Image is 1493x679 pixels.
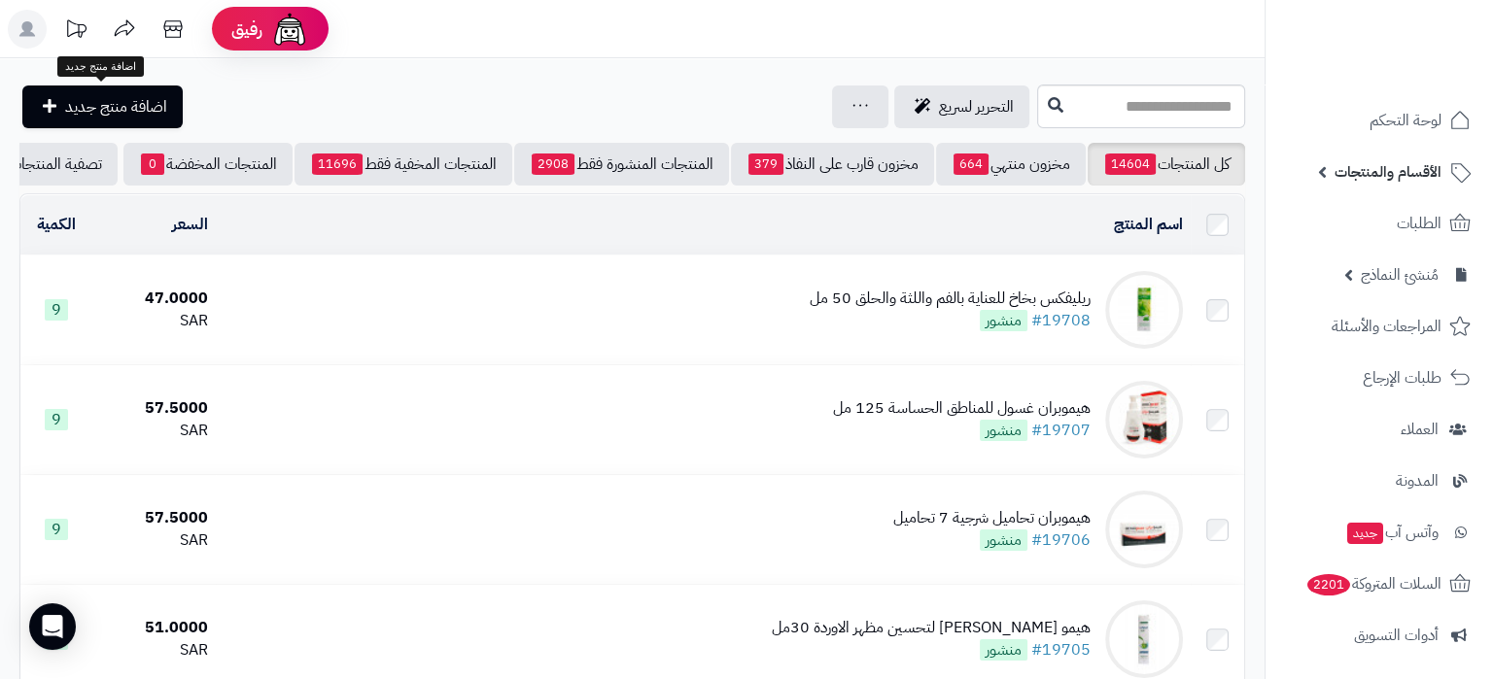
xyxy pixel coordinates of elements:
[1031,528,1091,552] a: #19706
[1277,303,1481,350] a: المراجعات والأسئلة
[65,95,167,119] span: اضافة منتج جديد
[810,288,1091,310] div: ريليفكس بخاخ للعناية بالفم واللثة والحلق 50 مل
[231,17,262,41] span: رفيق
[748,153,783,175] span: 379
[312,153,363,175] span: 11696
[141,153,164,175] span: 0
[123,143,293,186] a: المنتجات المخفضة0
[1031,309,1091,332] a: #19708
[1277,97,1481,144] a: لوحة التحكم
[52,10,100,53] a: تحديثات المنصة
[57,56,144,78] div: اضافة منتج جديد
[1397,210,1441,237] span: الطلبات
[100,529,209,552] div: SAR
[100,617,209,639] div: 51.0000
[1105,153,1156,175] span: 14604
[100,639,209,662] div: SAR
[1105,491,1183,568] img: هيموبران تحاميل شرجية 7 تحاميل
[980,529,1027,551] span: منشور
[1361,15,1475,55] img: logo-2.png
[270,10,309,49] img: ai-face.png
[980,420,1027,441] span: منشور
[22,85,183,128] a: اضافة منتج جديد
[954,153,989,175] span: 664
[100,420,209,442] div: SAR
[100,310,209,332] div: SAR
[1332,313,1441,340] span: المراجعات والأسئلة
[9,153,102,176] span: تصفية المنتجات
[1370,107,1441,134] span: لوحة التحكم
[172,213,208,236] a: السعر
[1363,364,1441,391] span: طلبات الإرجاع
[1345,519,1439,546] span: وآتس آب
[1347,523,1383,544] span: جديد
[1306,573,1352,595] span: 2201
[514,143,729,186] a: المنتجات المنشورة فقط2908
[1401,416,1439,443] span: العملاء
[100,397,209,420] div: 57.5000
[1105,271,1183,349] img: ريليفكس بخاخ للعناية بالفم واللثة والحلق 50 مل
[100,507,209,529] div: 57.5000
[731,143,934,186] a: مخزون قارب على النفاذ379
[1305,570,1441,597] span: السلات المتروكة
[1031,419,1091,442] a: #19707
[29,603,76,650] div: Open Intercom Messenger
[1277,612,1481,659] a: أدوات التسويق
[833,397,1091,420] div: هيموبران غسول للمناطق الحساسة 125 مل
[1277,458,1481,504] a: المدونة
[980,639,1027,661] span: منشور
[295,143,512,186] a: المنتجات المخفية فقط11696
[980,310,1027,331] span: منشور
[1396,467,1439,494] span: المدونة
[37,213,76,236] a: الكمية
[936,143,1086,186] a: مخزون منتهي664
[1361,261,1439,289] span: مُنشئ النماذج
[893,507,1091,529] div: هيموبران تحاميل شرجية 7 تحاميل
[1105,600,1183,678] img: هيمو كير كريم لتحسين مظهر الاوردة 30مل
[45,519,68,540] span: 9
[1354,622,1439,649] span: أدوات التسويق
[894,85,1029,128] a: التحرير لسريع
[45,409,68,430] span: 9
[939,95,1014,119] span: التحرير لسريع
[1277,355,1481,401] a: طلبات الإرجاع
[1088,143,1245,186] a: كل المنتجات14604
[45,299,68,321] span: 9
[1277,406,1481,453] a: العملاء
[100,288,209,310] div: 47.0000
[1277,560,1481,607] a: السلات المتروكة2201
[772,617,1091,639] div: هيمو [PERSON_NAME] لتحسين مظهر الاوردة 30مل
[1105,381,1183,458] img: هيموبران غسول للمناطق الحساسة 125 مل
[1277,509,1481,556] a: وآتس آبجديد
[1114,213,1183,236] a: اسم المنتج
[1277,200,1481,247] a: الطلبات
[1335,158,1441,186] span: الأقسام والمنتجات
[1031,638,1091,662] a: #19705
[532,153,574,175] span: 2908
